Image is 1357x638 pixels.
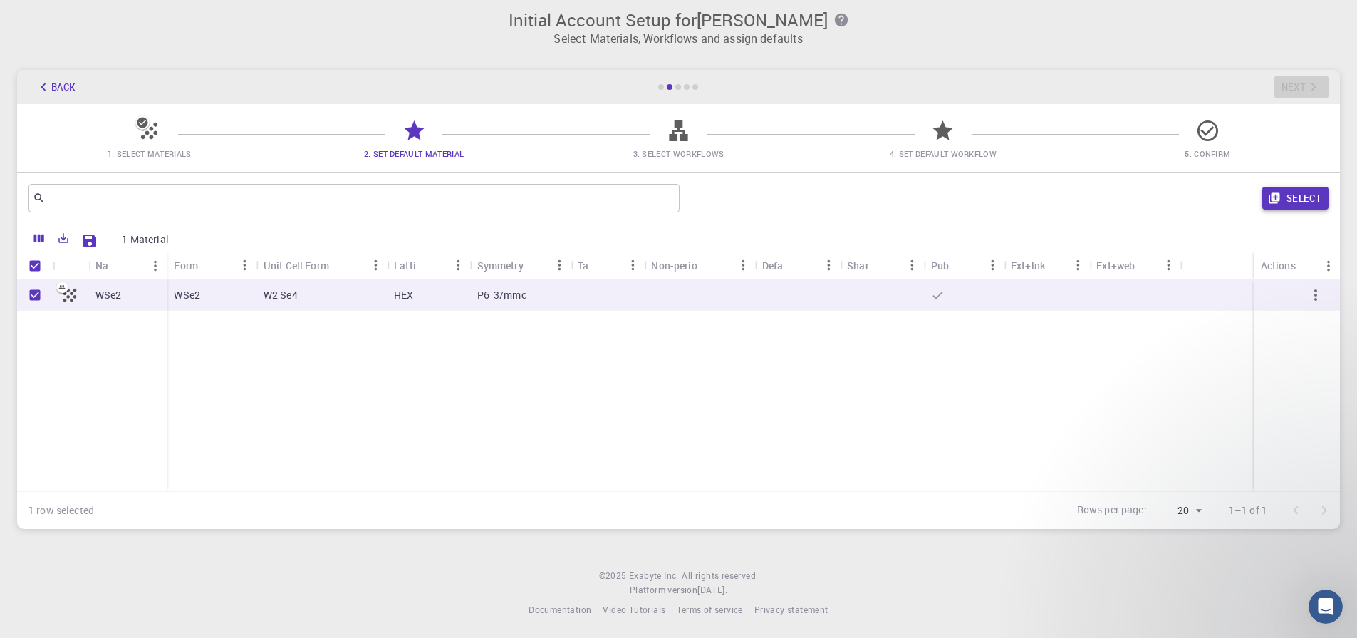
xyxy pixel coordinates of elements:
[754,603,828,617] a: Privacy statement
[762,252,794,279] div: Default
[1254,252,1340,279] div: Actions
[95,288,122,302] p: WSe2
[28,10,80,23] span: Support
[364,148,464,159] span: 2. Set Default Material
[598,254,621,277] button: Sort
[234,254,256,277] button: Menu
[644,252,754,279] div: Non-periodic
[1066,254,1089,277] button: Menu
[477,252,524,279] div: Symmetry
[529,603,591,617] a: Documentation
[394,288,413,302] p: HEX
[603,604,665,615] span: Video Tutorials
[425,254,447,277] button: Sort
[1262,187,1329,210] button: Select
[621,254,644,277] button: Menu
[1011,252,1045,279] div: Ext+lnk
[1261,252,1296,279] div: Actions
[794,254,817,277] button: Sort
[364,254,387,277] button: Menu
[76,227,104,255] button: Save Explorer Settings
[682,569,758,583] span: All rights reserved.
[341,254,364,277] button: Sort
[677,604,742,615] span: Terms of service
[470,252,571,279] div: Symmetry
[88,252,167,279] div: Name
[174,252,210,279] div: Formula
[121,254,144,277] button: Sort
[264,288,298,302] p: W2 Se4
[548,254,571,277] button: Menu
[26,30,1331,47] p: Select Materials, Workflows and assign defaults
[167,252,256,279] div: Formula
[924,252,1004,279] div: Public
[931,252,958,279] div: Public
[1089,252,1180,279] div: Ext+web
[732,254,755,277] button: Menu
[1004,252,1089,279] div: Ext+lnk
[211,254,234,277] button: Sort
[1158,254,1180,277] button: Menu
[477,288,526,302] p: P6_3/mmc
[603,603,665,617] a: Video Tutorials
[901,254,924,277] button: Menu
[847,252,878,279] div: Shared
[529,604,591,615] span: Documentation
[1309,590,1343,624] iframe: Intercom live chat
[1096,252,1135,279] div: Ext+web
[599,569,629,583] span: © 2025
[1185,148,1230,159] span: 5. Confirm
[840,252,923,279] div: Shared
[144,254,167,277] button: Menu
[1153,500,1206,521] div: 20
[754,604,828,615] span: Privacy statement
[26,10,1331,30] h3: Initial Account Setup for [PERSON_NAME]
[697,584,727,595] span: [DATE] .
[629,570,679,581] span: Exabyte Inc.
[264,252,341,279] div: Unit Cell Formula
[28,503,94,518] div: 1 row selected
[387,252,469,279] div: Lattice
[709,254,732,277] button: Sort
[1317,254,1340,277] button: Menu
[651,252,709,279] div: Non-periodic
[1077,503,1147,519] p: Rows per page:
[174,288,200,302] p: WSe2
[697,583,727,597] a: [DATE].
[108,148,192,159] span: 1. Select Materials
[958,254,981,277] button: Sort
[51,227,76,249] button: Export
[571,252,644,279] div: Tags
[755,252,840,279] div: Default
[28,76,83,98] button: Back
[256,252,387,279] div: Unit Cell Formula
[122,232,169,247] p: 1 Material
[629,569,679,583] a: Exabyte Inc.
[1229,503,1267,518] p: 1–1 of 1
[981,254,1004,277] button: Menu
[53,252,88,279] div: Icon
[633,148,724,159] span: 3. Select Workflows
[95,252,121,279] div: Name
[447,254,470,277] button: Menu
[27,227,51,249] button: Columns
[630,583,697,597] span: Platform version
[578,252,598,279] div: Tags
[878,254,901,277] button: Sort
[817,254,840,277] button: Menu
[394,252,424,279] div: Lattice
[890,148,997,159] span: 4. Set Default Workflow
[677,603,742,617] a: Terms of service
